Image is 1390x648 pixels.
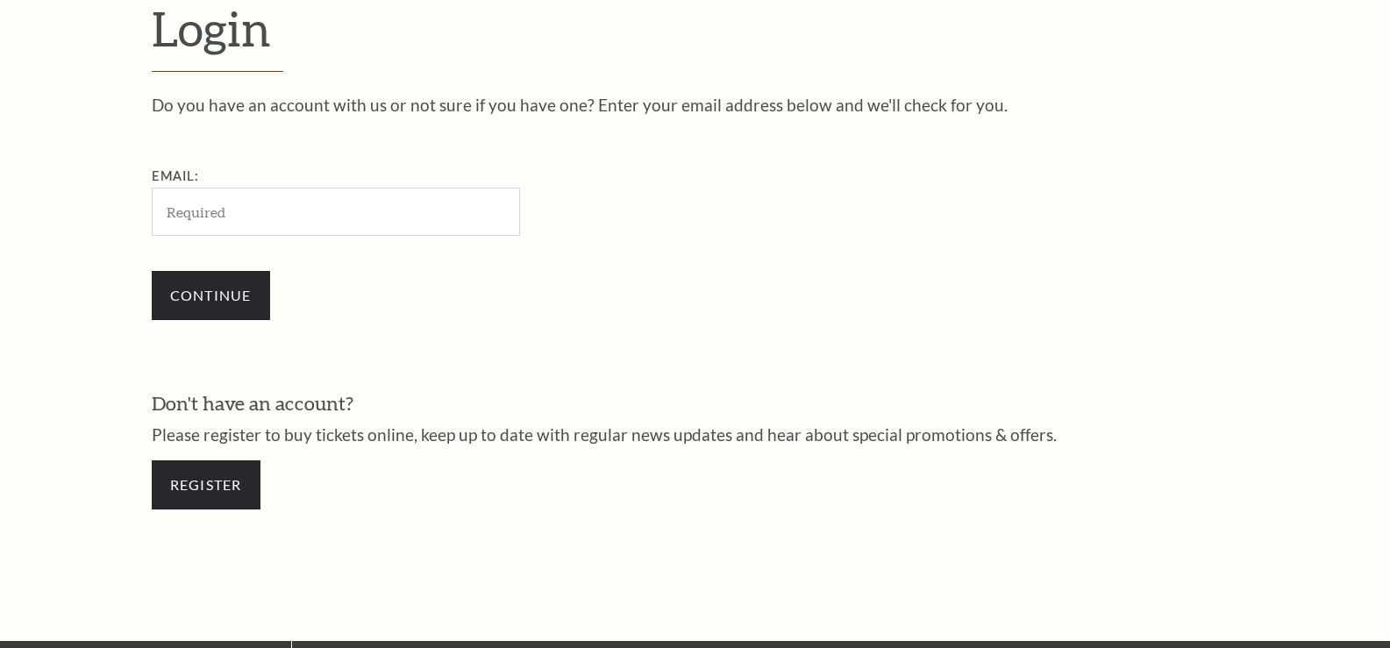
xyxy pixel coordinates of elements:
label: Email: [152,168,200,183]
p: Please register to buy tickets online, keep up to date with regular news updates and hear about s... [152,426,1239,443]
input: Required [152,188,520,236]
input: Continue [152,271,270,320]
p: Do you have an account with us or not sure if you have one? Enter your email address below and we... [152,96,1239,113]
a: Register [152,460,260,509]
h3: Don't have an account? [152,390,1239,417]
